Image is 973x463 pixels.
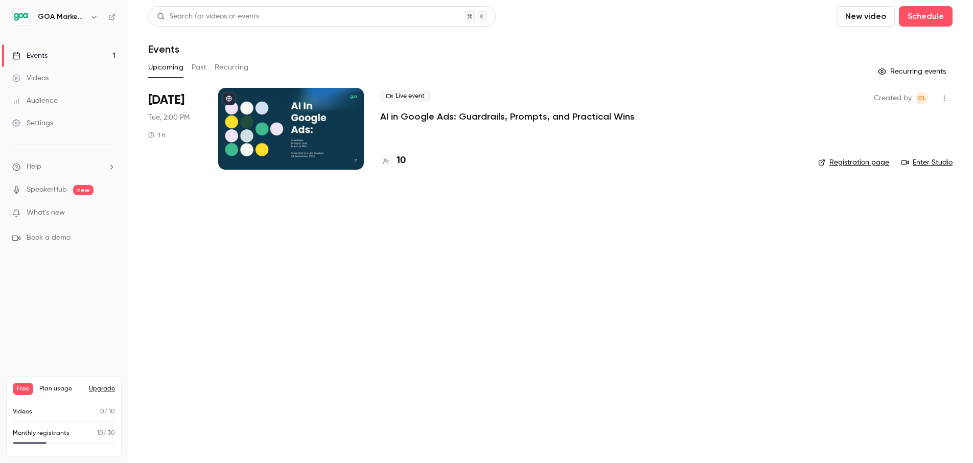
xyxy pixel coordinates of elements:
[13,9,29,25] img: GOA Marketing
[103,209,115,218] iframe: Noticeable Trigger
[12,51,48,61] div: Events
[192,59,206,76] button: Past
[100,409,104,415] span: 0
[873,63,953,80] button: Recurring events
[899,6,953,27] button: Schedule
[148,131,166,139] div: 1 h
[148,59,183,76] button: Upcoming
[916,92,928,104] span: Olivia Lauridsen
[148,92,184,108] span: [DATE]
[89,385,115,393] button: Upgrade
[380,110,635,123] a: AI in Google Ads: Guardrails, Prompts, and Practical Wins
[12,73,49,83] div: Videos
[901,157,953,168] a: Enter Studio
[38,12,86,22] h6: GOA Marketing
[73,185,94,195] span: new
[100,407,115,416] p: / 10
[380,154,406,168] a: 10
[12,96,58,106] div: Audience
[148,112,190,123] span: Tue, 2:00 PM
[27,207,65,218] span: What's new
[27,161,41,172] span: Help
[157,11,259,22] div: Search for videos or events
[874,92,912,104] span: Created by
[97,430,103,436] span: 10
[12,161,115,172] li: help-dropdown-opener
[27,233,71,243] span: Book a demo
[13,383,33,395] span: Free
[215,59,249,76] button: Recurring
[12,118,53,128] div: Settings
[27,184,67,195] a: SpeakerHub
[13,429,69,438] p: Monthly registrants
[397,154,406,168] h4: 10
[837,6,895,27] button: New video
[380,90,431,102] span: Live event
[97,429,115,438] p: / 30
[148,43,179,55] h1: Events
[918,92,926,104] span: OL
[148,88,202,170] div: Sep 23 Tue, 2:00 PM (Europe/London)
[39,385,83,393] span: Plan usage
[13,407,32,416] p: Videos
[818,157,889,168] a: Registration page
